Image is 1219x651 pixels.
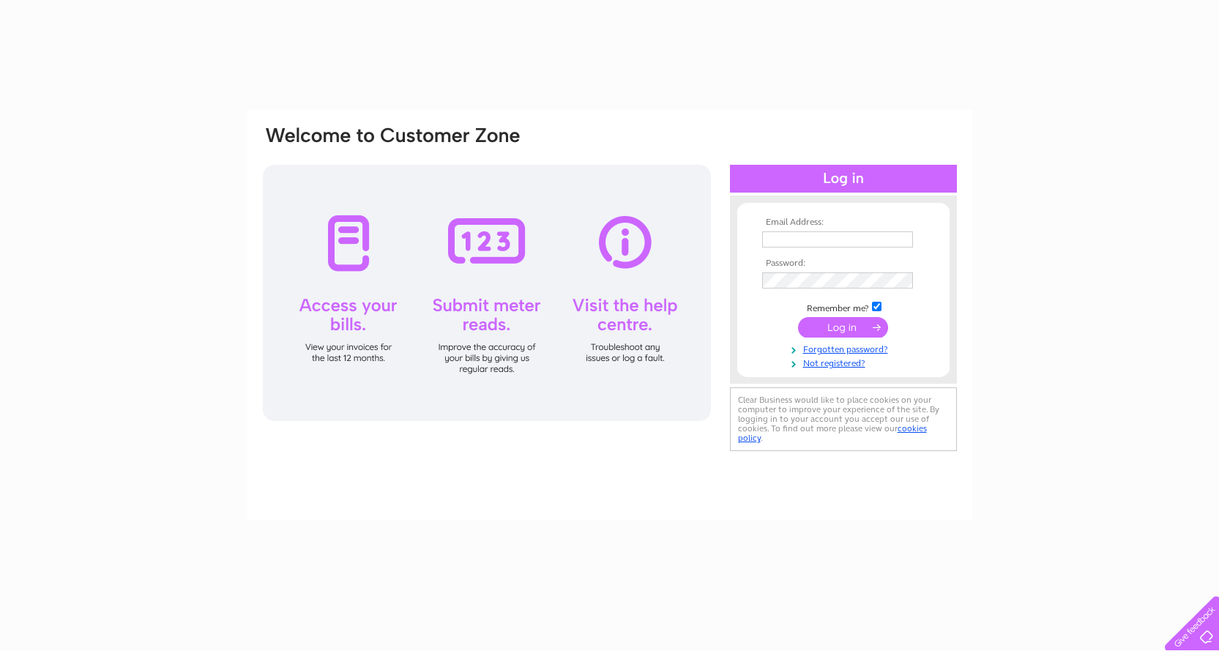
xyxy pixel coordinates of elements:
th: Password: [758,258,928,269]
th: Email Address: [758,217,928,228]
div: Clear Business would like to place cookies on your computer to improve your experience of the sit... [730,387,957,451]
a: cookies policy [738,423,927,443]
a: Not registered? [762,355,928,369]
input: Submit [798,317,888,338]
a: Forgotten password? [762,341,928,355]
td: Remember me? [758,300,928,314]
